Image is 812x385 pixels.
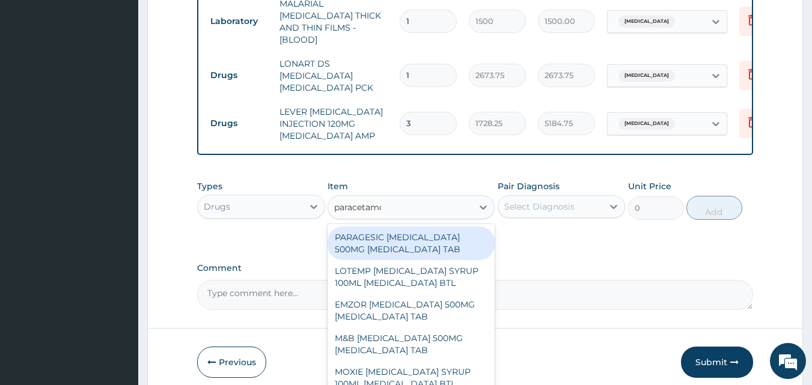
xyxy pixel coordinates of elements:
img: d_794563401_company_1708531726252_794563401 [22,60,49,90]
td: LONART DS [MEDICAL_DATA] [MEDICAL_DATA] PCK [273,52,394,100]
div: LOTEMP [MEDICAL_DATA] SYRUP 100ML [MEDICAL_DATA] BTL [328,260,495,294]
td: Drugs [204,64,273,86]
td: Laboratory [204,10,273,32]
div: Drugs [204,201,230,213]
label: Pair Diagnosis [498,180,560,192]
label: Types [197,181,222,192]
div: Chat with us now [63,67,202,83]
div: PARAGESIC [MEDICAL_DATA] 500MG [MEDICAL_DATA] TAB [328,226,495,260]
span: We're online! [70,116,166,237]
textarea: Type your message and hit 'Enter' [6,257,229,299]
span: [MEDICAL_DATA] [618,118,675,130]
label: Unit Price [628,180,671,192]
td: LEVER [MEDICAL_DATA] INJECTION 120MG [MEDICAL_DATA] AMP [273,100,394,148]
div: M&B [MEDICAL_DATA] 500MG [MEDICAL_DATA] TAB [328,327,495,361]
span: [MEDICAL_DATA] [618,70,675,82]
button: Previous [197,347,266,378]
span: [MEDICAL_DATA] [618,16,675,28]
button: Add [686,196,742,220]
label: Comment [197,263,754,273]
td: Drugs [204,112,273,135]
div: Minimize live chat window [197,6,226,35]
div: EMZOR [MEDICAL_DATA] 500MG [MEDICAL_DATA] TAB [328,294,495,327]
label: Item [328,180,348,192]
div: Select Diagnosis [504,201,575,213]
button: Submit [681,347,753,378]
